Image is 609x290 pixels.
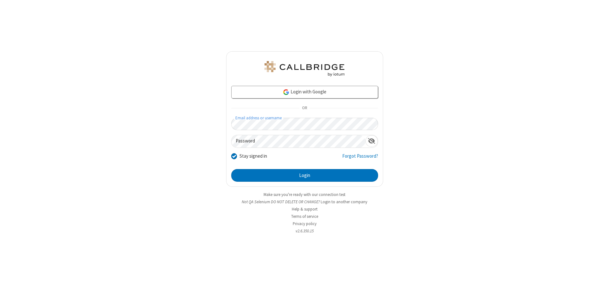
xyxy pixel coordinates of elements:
a: Make sure you're ready with our connection test [264,192,345,197]
input: Email address or username [231,118,378,130]
a: Forgot Password? [342,153,378,165]
a: Terms of service [291,214,318,219]
label: Stay signed in [239,153,267,160]
a: Privacy policy [293,221,317,226]
input: Password [232,135,365,148]
span: OR [299,104,310,113]
button: Login to another company [321,199,367,205]
img: google-icon.png [283,89,290,96]
li: Not QA Selenium DO NOT DELETE OR CHANGE? [226,199,383,205]
a: Help & support [292,206,318,212]
img: QA Selenium DO NOT DELETE OR CHANGE [263,61,346,76]
button: Login [231,169,378,182]
a: Login with Google [231,86,378,98]
li: v2.6.350.15 [226,228,383,234]
div: Show password [365,135,378,147]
